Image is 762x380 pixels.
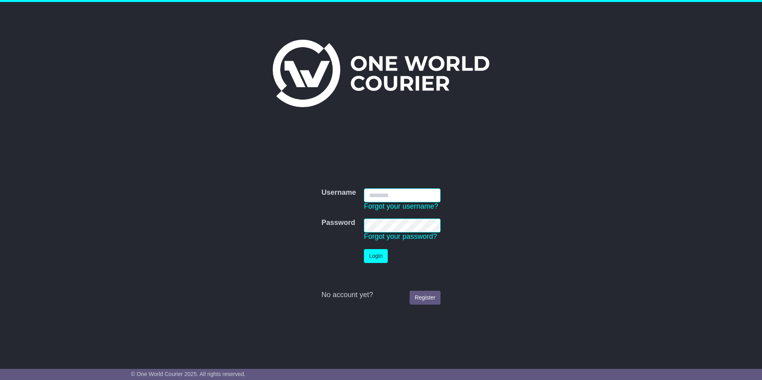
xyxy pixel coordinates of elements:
[273,40,489,107] img: One World
[364,202,438,210] a: Forgot your username?
[131,371,246,377] span: © One World Courier 2025. All rights reserved.
[321,219,355,227] label: Password
[321,188,356,197] label: Username
[410,291,441,305] a: Register
[364,232,437,240] a: Forgot your password?
[321,291,441,299] div: No account yet?
[364,249,388,263] button: Login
